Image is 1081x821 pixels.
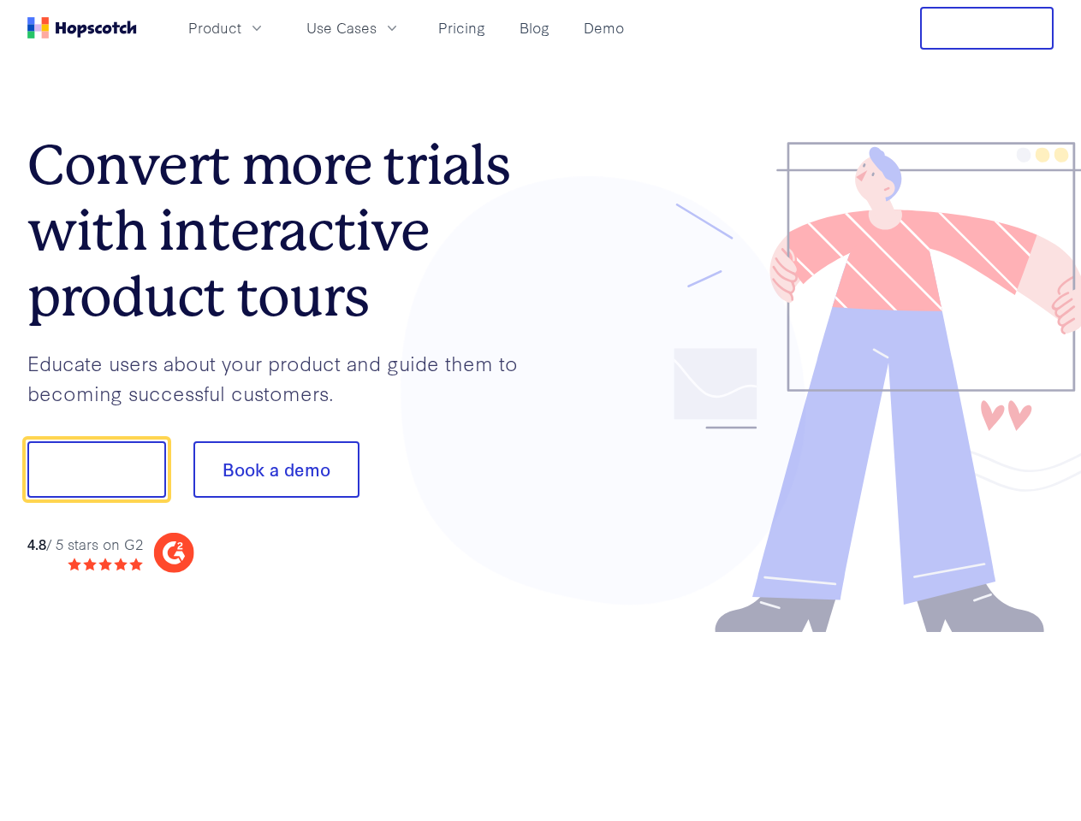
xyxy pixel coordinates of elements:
[920,7,1054,50] button: Free Trial
[27,534,46,553] strong: 4.8
[193,441,359,498] button: Book a demo
[306,17,377,38] span: Use Cases
[27,348,541,407] p: Educate users about your product and guide them to becoming successful customers.
[27,534,143,555] div: / 5 stars on G2
[27,17,137,38] a: Home
[577,14,631,42] a: Demo
[296,14,411,42] button: Use Cases
[431,14,492,42] a: Pricing
[188,17,241,38] span: Product
[27,441,166,498] button: Show me!
[513,14,556,42] a: Blog
[27,133,541,329] h1: Convert more trials with interactive product tours
[178,14,276,42] button: Product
